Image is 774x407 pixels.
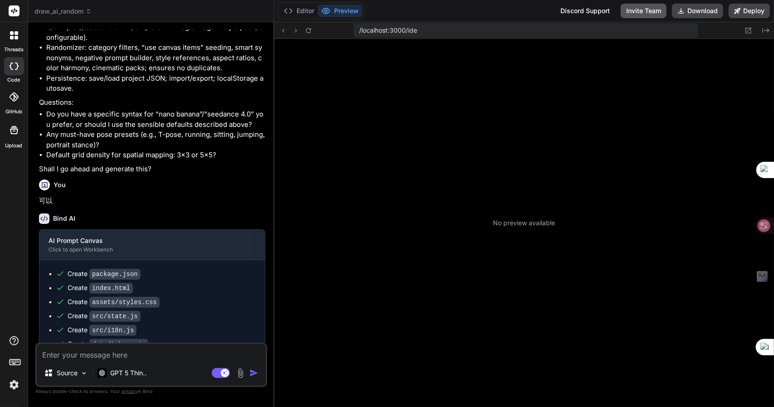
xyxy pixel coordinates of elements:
[46,130,265,150] li: Any must-have pose presets (e.g., T-pose, running, sitting, jumping, portrait stance)?
[493,218,555,228] p: No preview available
[235,368,246,378] img: attachment
[280,5,318,17] button: Editor
[621,4,667,18] button: Invite Team
[89,297,160,308] code: assets/styles.css
[729,4,770,18] button: Deploy
[318,5,362,17] button: Preview
[68,297,160,307] div: Create
[68,283,133,293] div: Create
[110,368,146,378] p: GPT 5 Thin..
[54,180,66,189] h6: You
[39,97,265,108] p: Questions:
[359,26,417,35] span: /localhost:3000/ide
[89,325,136,336] code: src/i18n.js
[8,76,20,84] label: code
[68,325,136,335] div: Create
[34,7,92,16] span: draw_ai_random
[5,108,22,116] label: GitHub
[89,339,148,350] code: data/tokens.js
[39,164,265,174] p: Shall I go ahead and generate this?
[46,109,265,130] li: Do you have a specific syntax for “nano banana”/“seedance 4.0” you prefer, or should I use the se...
[35,387,267,396] p: Always double-check its answers. Your in Bind
[68,269,141,279] div: Create
[46,43,265,73] li: Randomizer: category filters, “use canvas items” seeding, smart synonyms, negative prompt builder...
[68,339,148,349] div: Create
[49,236,241,245] div: AI Prompt Canvas
[49,246,241,253] div: Click to open Workbench
[68,311,141,321] div: Create
[53,214,75,223] h6: Bind AI
[97,368,107,377] img: GPT 5 Thinking High
[672,4,723,18] button: Download
[555,4,615,18] div: Discord Support
[46,73,265,94] li: Persistence: save/load project JSON; import/export; localStorage autosave.
[46,150,265,160] li: Default grid density for spatial mapping: 3×3 or 5×5?
[249,368,258,378] img: icon
[6,377,22,392] img: settings
[89,311,141,322] code: src/state.js
[89,269,141,280] code: package.json
[122,388,138,394] span: privacy
[89,283,133,294] code: index.html
[4,46,24,53] label: threads
[5,142,23,150] label: Upload
[39,196,265,206] p: 可以
[80,369,88,377] img: Pick Models
[57,368,78,378] p: Source
[39,230,250,260] button: AI Prompt CanvasClick to open Workbench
